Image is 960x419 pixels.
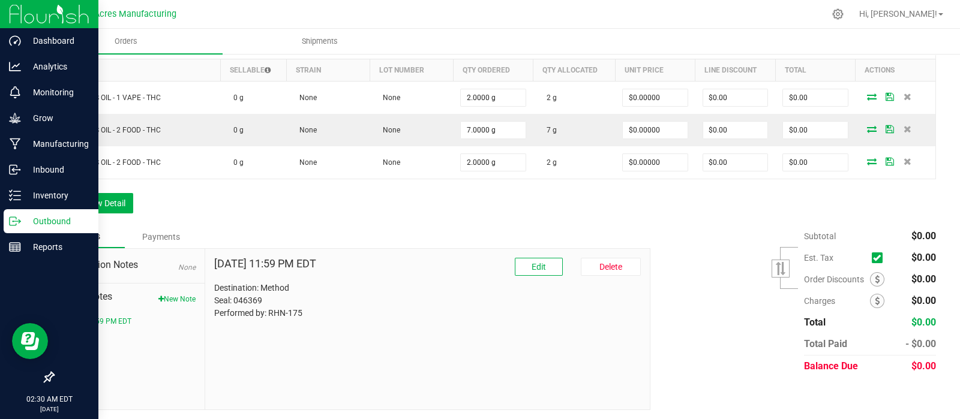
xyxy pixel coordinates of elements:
[804,296,870,306] span: Charges
[21,188,93,203] p: Inventory
[9,241,21,253] inline-svg: Reports
[21,137,93,151] p: Manufacturing
[214,258,316,270] h4: [DATE] 11:59 PM EDT
[911,273,936,285] span: $0.00
[214,282,641,319] p: Destination: Method Seal: 046369 Performed by: RHN-175
[783,154,847,171] input: 0
[783,122,847,138] input: 0
[461,122,525,138] input: 0
[377,126,400,134] span: None
[62,258,196,272] span: Destination Notes
[461,89,525,106] input: 0
[599,262,622,272] span: Delete
[54,59,221,82] th: Item
[775,59,855,82] th: Total
[293,158,317,167] span: None
[804,231,836,241] span: Subtotal
[541,126,557,134] span: 7 g
[62,290,196,304] span: Order Notes
[223,29,416,54] a: Shipments
[859,9,937,19] span: Hi, [PERSON_NAME]!
[21,59,93,74] p: Analytics
[5,405,93,414] p: [DATE]
[9,164,21,176] inline-svg: Inbound
[881,93,899,100] span: Save Order Detail
[9,138,21,150] inline-svg: Manufacturing
[61,126,161,134] span: WGT - DIS OIL - 2 FOOD - THC
[68,9,176,19] span: Green Acres Manufacturing
[830,8,845,20] div: Manage settings
[623,89,687,106] input: 0
[227,158,244,167] span: 0 g
[695,59,775,82] th: Line Discount
[899,158,917,165] span: Delete Order Detail
[911,360,936,372] span: $0.00
[158,294,196,305] button: New Note
[293,126,317,134] span: None
[178,263,196,272] span: None
[804,360,858,372] span: Balance Due
[125,226,197,248] div: Payments
[21,111,93,125] p: Grow
[98,36,154,47] span: Orders
[623,122,687,138] input: 0
[881,158,899,165] span: Save Order Detail
[61,158,161,167] span: WGT - DIS OIL - 2 FOOD - THC
[623,154,687,171] input: 0
[453,59,533,82] th: Qty Ordered
[911,295,936,306] span: $0.00
[21,214,93,228] p: Outbound
[377,94,400,102] span: None
[541,94,557,102] span: 2 g
[220,59,286,82] th: Sellable
[905,338,936,349] span: - $0.00
[9,189,21,201] inline-svg: Inventory
[21,162,93,177] p: Inbound
[370,59,453,82] th: Lot Number
[703,122,767,138] input: 0
[911,316,936,328] span: $0.00
[804,316,826,328] span: Total
[703,154,767,171] input: 0
[804,253,867,263] span: Est. Tax
[9,35,21,47] inline-svg: Dashboard
[703,89,767,106] input: 0
[581,258,641,276] button: Delete
[533,59,616,82] th: Qty Allocated
[911,230,936,242] span: $0.00
[21,34,93,48] p: Dashboard
[286,36,354,47] span: Shipments
[461,154,525,171] input: 0
[899,93,917,100] span: Delete Order Detail
[515,258,563,276] button: Edit
[899,125,917,132] span: Delete Order Detail
[227,94,244,102] span: 0 g
[377,158,400,167] span: None
[615,59,695,82] th: Unit Price
[227,126,244,134] span: 0 g
[9,112,21,124] inline-svg: Grow
[9,86,21,98] inline-svg: Monitoring
[21,85,93,100] p: Monitoring
[9,61,21,73] inline-svg: Analytics
[286,59,370,82] th: Strain
[61,94,161,102] span: WGT - DIS OIL - 1 VAPE - THC
[881,125,899,132] span: Save Order Detail
[293,94,317,102] span: None
[804,338,847,349] span: Total Paid
[29,29,223,54] a: Orders
[532,262,546,272] span: Edit
[541,158,557,167] span: 2 g
[783,89,847,106] input: 0
[911,252,936,263] span: $0.00
[9,215,21,227] inline-svg: Outbound
[5,394,93,405] p: 02:30 AM EDT
[872,250,888,266] span: Calculate excise tax
[12,323,48,359] iframe: Resource center
[804,275,870,284] span: Order Discounts
[21,240,93,254] p: Reports
[856,59,935,82] th: Actions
